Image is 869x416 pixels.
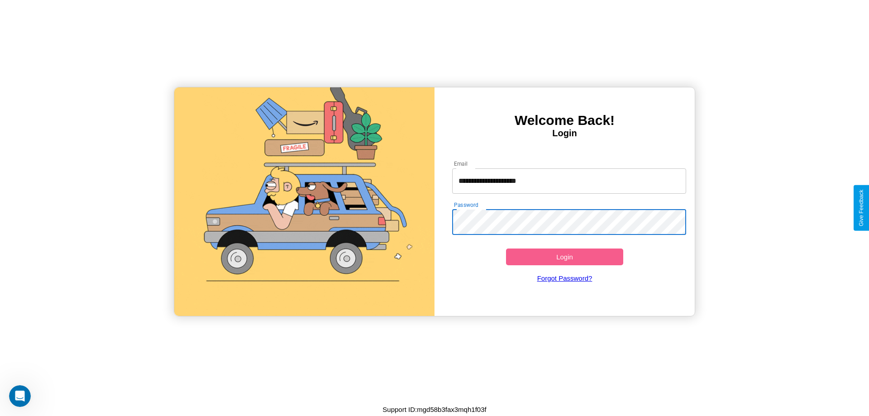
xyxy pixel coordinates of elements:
[448,265,682,291] a: Forgot Password?
[454,160,468,167] label: Email
[9,385,31,407] iframe: Intercom live chat
[434,128,695,139] h4: Login
[382,403,486,416] p: Support ID: mgd58b3fax3mqh1f03f
[174,87,434,316] img: gif
[454,201,478,209] label: Password
[858,190,864,226] div: Give Feedback
[434,113,695,128] h3: Welcome Back!
[506,249,623,265] button: Login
